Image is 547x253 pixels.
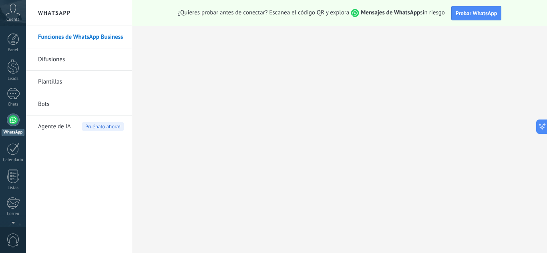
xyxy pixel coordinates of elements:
strong: Mensajes de WhatsApp [361,9,420,16]
li: Funciones de WhatsApp Business [26,26,132,48]
div: Calendario [2,157,25,163]
li: Bots [26,93,132,116]
a: Bots [38,93,124,116]
div: Listas [2,185,25,191]
div: Chats [2,102,25,107]
span: ¿Quieres probar antes de conectar? Escanea el código QR y explora sin riesgo [178,9,445,17]
div: WhatsApp [2,129,24,136]
span: Agente de IA [38,116,71,138]
div: Correo [2,211,25,217]
a: Difusiones [38,48,124,71]
span: Probar WhatsApp [456,10,497,17]
button: Probar WhatsApp [451,6,502,20]
div: Panel [2,48,25,53]
li: Difusiones [26,48,132,71]
span: Cuenta [6,17,20,22]
span: Pruébalo ahora! [82,122,124,131]
li: Agente de IA [26,116,132,137]
a: Plantillas [38,71,124,93]
a: Funciones de WhatsApp Business [38,26,124,48]
li: Plantillas [26,71,132,93]
div: Leads [2,76,25,82]
a: Agente de IAPruébalo ahora! [38,116,124,138]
